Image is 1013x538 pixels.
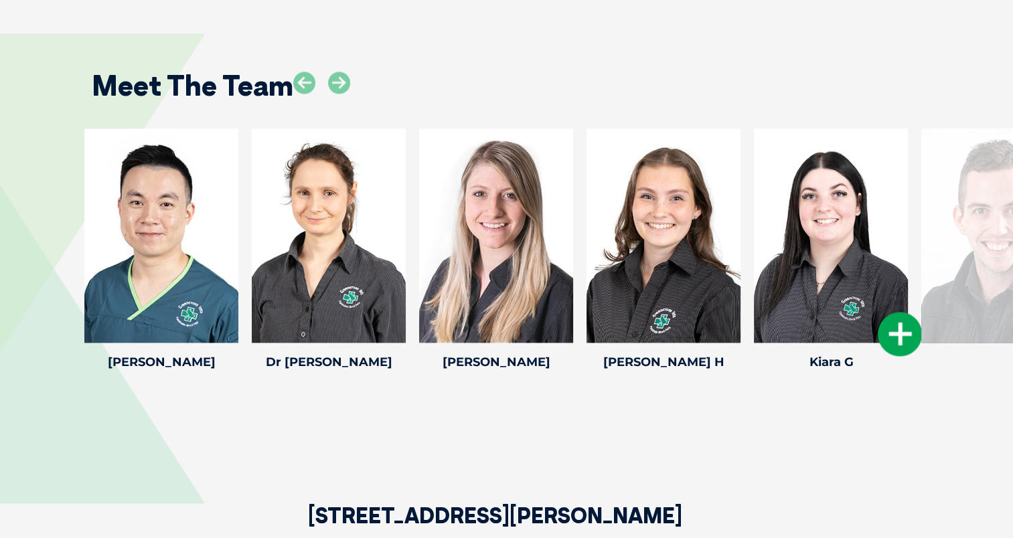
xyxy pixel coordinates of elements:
h4: [PERSON_NAME] [84,356,238,368]
h4: [PERSON_NAME] [419,356,573,368]
h4: [PERSON_NAME] H [587,356,741,368]
h4: Kiara G [754,356,908,368]
h2: Meet The Team [92,72,293,100]
h4: Dr [PERSON_NAME] [252,356,406,368]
